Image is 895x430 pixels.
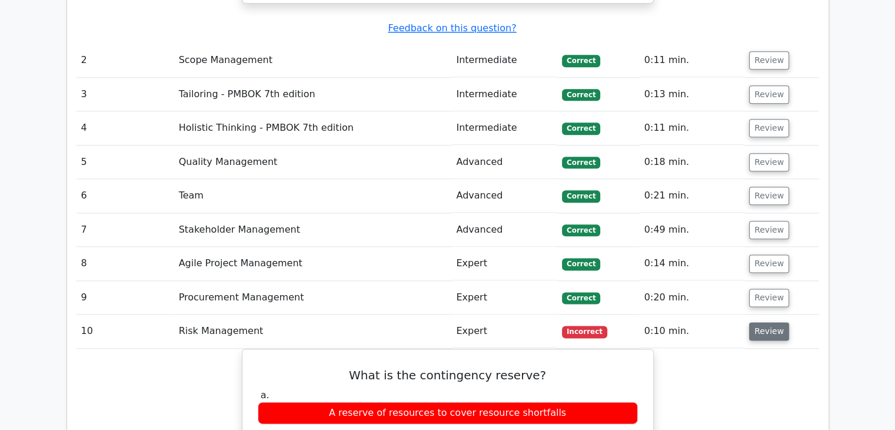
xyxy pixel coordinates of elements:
span: Correct [562,157,600,168]
button: Review [749,153,789,171]
td: Advanced [451,179,557,213]
td: 3 [76,78,174,111]
span: Correct [562,123,600,134]
td: Expert [451,315,557,348]
td: 5 [76,145,174,179]
span: Incorrect [562,326,607,338]
td: Team [174,179,452,213]
td: Intermediate [451,111,557,145]
td: 9 [76,281,174,315]
td: Risk Management [174,315,452,348]
td: 7 [76,213,174,247]
td: Stakeholder Management [174,213,452,247]
td: 10 [76,315,174,348]
h5: What is the contingency reserve? [257,368,639,382]
td: Holistic Thinking - PMBOK 7th edition [174,111,452,145]
td: Expert [451,247,557,280]
td: 0:14 min. [640,247,744,280]
button: Review [749,187,789,205]
button: Review [749,322,789,340]
span: Correct [562,89,600,101]
button: Review [749,119,789,137]
button: Review [749,254,789,273]
span: Correct [562,190,600,202]
div: A reserve of resources to cover resource shortfalls [258,402,638,425]
td: Scope Management [174,44,452,77]
td: Quality Management [174,145,452,179]
td: 0:11 min. [640,111,744,145]
td: 0:10 min. [640,315,744,348]
td: 0:11 min. [640,44,744,77]
td: 0:21 min. [640,179,744,213]
span: a. [261,389,270,401]
td: 0:49 min. [640,213,744,247]
td: 6 [76,179,174,213]
button: Review [749,289,789,307]
td: Intermediate [451,44,557,77]
span: Correct [562,224,600,236]
td: Intermediate [451,78,557,111]
td: Tailoring - PMBOK 7th edition [174,78,452,111]
td: 4 [76,111,174,145]
a: Feedback on this question? [388,22,516,34]
span: Correct [562,292,600,304]
td: 0:18 min. [640,145,744,179]
td: Advanced [451,145,557,179]
td: Advanced [451,213,557,247]
td: 8 [76,247,174,280]
td: Procurement Management [174,281,452,315]
button: Review [749,221,789,239]
td: Expert [451,281,557,315]
button: Review [749,85,789,104]
span: Correct [562,55,600,67]
td: 0:20 min. [640,281,744,315]
button: Review [749,51,789,70]
td: 0:13 min. [640,78,744,111]
td: Agile Project Management [174,247,452,280]
span: Correct [562,258,600,270]
td: 2 [76,44,174,77]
